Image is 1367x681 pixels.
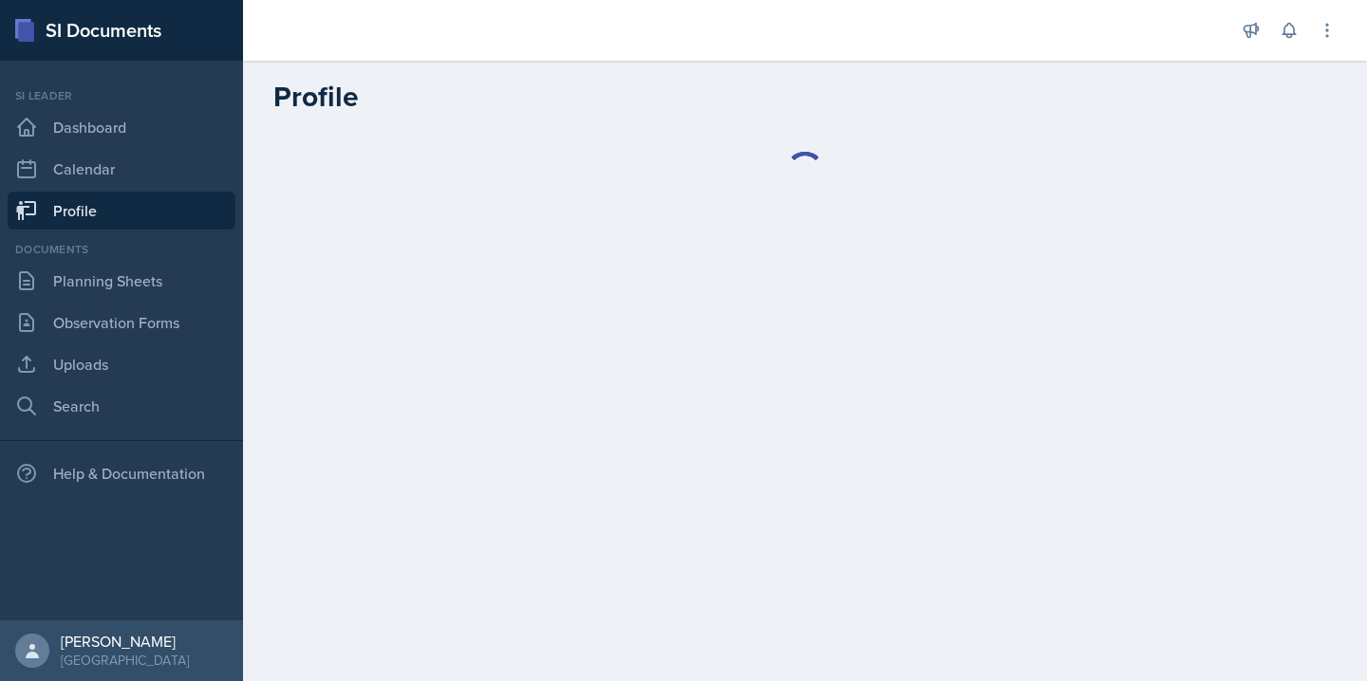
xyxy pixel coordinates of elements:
[273,80,1337,114] h2: Profile
[8,192,235,230] a: Profile
[8,345,235,383] a: Uploads
[61,651,189,670] div: [GEOGRAPHIC_DATA]
[8,387,235,425] a: Search
[61,632,189,651] div: [PERSON_NAME]
[8,87,235,104] div: Si leader
[8,108,235,146] a: Dashboard
[8,454,235,492] div: Help & Documentation
[8,150,235,188] a: Calendar
[8,304,235,341] a: Observation Forms
[8,241,235,258] div: Documents
[8,262,235,300] a: Planning Sheets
